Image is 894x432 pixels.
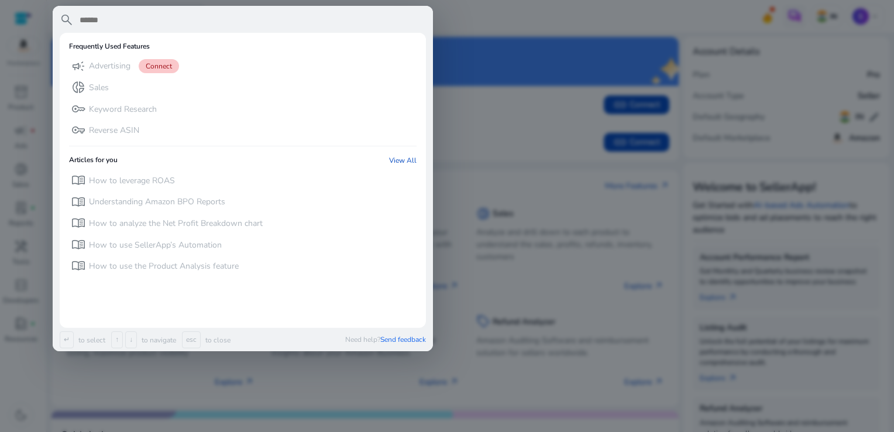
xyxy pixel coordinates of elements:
[69,156,118,165] h6: Articles for you
[71,238,85,252] span: menu_book
[182,331,201,348] span: esc
[71,59,85,73] span: campaign
[89,104,157,115] p: Keyword Research
[345,335,426,344] p: Need help?
[89,218,263,229] p: How to analyze the Net Profit Breakdown chart
[89,260,239,272] p: How to use the Product Analysis feature
[111,331,123,348] span: ↑
[71,216,85,230] span: menu_book
[76,335,105,345] p: to select
[71,259,85,273] span: menu_book
[89,196,225,208] p: Understanding Amazon BPO Reports
[139,335,176,345] p: to navigate
[71,123,85,137] span: vpn_key
[69,42,150,50] h6: Frequently Used Features
[89,239,222,251] p: How to use SellerApp’s Automation
[89,60,130,72] p: Advertising
[71,102,85,116] span: key
[203,335,231,345] p: to close
[389,156,417,165] a: View All
[89,82,109,94] p: Sales
[60,13,74,27] span: search
[60,331,74,348] span: ↵
[139,59,179,73] span: Connect
[125,331,137,348] span: ↓
[71,195,85,209] span: menu_book
[89,125,139,136] p: Reverse ASIN
[380,335,426,344] span: Send feedback
[71,80,85,94] span: donut_small
[89,175,175,187] p: How to leverage ROAS
[71,173,85,187] span: menu_book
